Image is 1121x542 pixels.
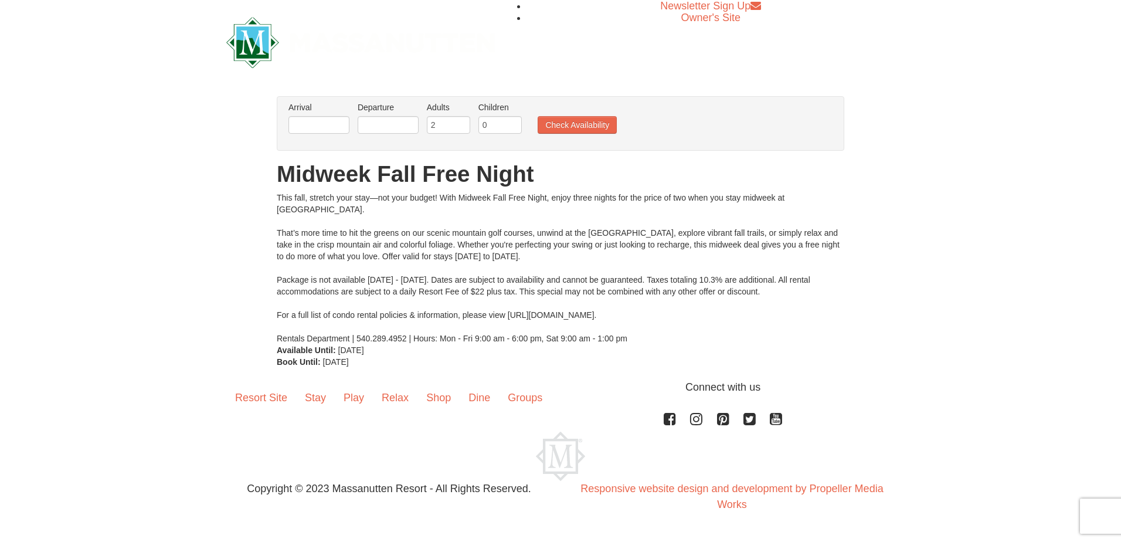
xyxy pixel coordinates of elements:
[218,481,560,497] p: Copyright © 2023 Massanutten Resort - All Rights Reserved.
[226,17,495,68] img: Massanutten Resort Logo
[681,12,740,23] a: Owner's Site
[580,483,883,510] a: Responsive website design and development by Propeller Media Works
[427,101,470,113] label: Adults
[296,380,335,416] a: Stay
[335,380,373,416] a: Play
[499,380,551,416] a: Groups
[277,345,336,355] strong: Available Until:
[478,101,522,113] label: Children
[538,116,617,134] button: Check Availability
[417,380,460,416] a: Shop
[323,357,349,367] span: [DATE]
[288,101,349,113] label: Arrival
[338,345,364,355] span: [DATE]
[536,432,585,481] img: Massanutten Resort Logo
[277,357,321,367] strong: Book Until:
[226,380,895,395] p: Connect with us
[460,380,499,416] a: Dine
[358,101,419,113] label: Departure
[373,380,417,416] a: Relax
[277,162,844,186] h1: Midweek Fall Free Night
[226,380,296,416] a: Resort Site
[226,27,495,55] a: Massanutten Resort
[277,192,844,344] div: This fall, stretch your stay—not your budget! With Midweek Fall Free Night, enjoy three nights fo...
